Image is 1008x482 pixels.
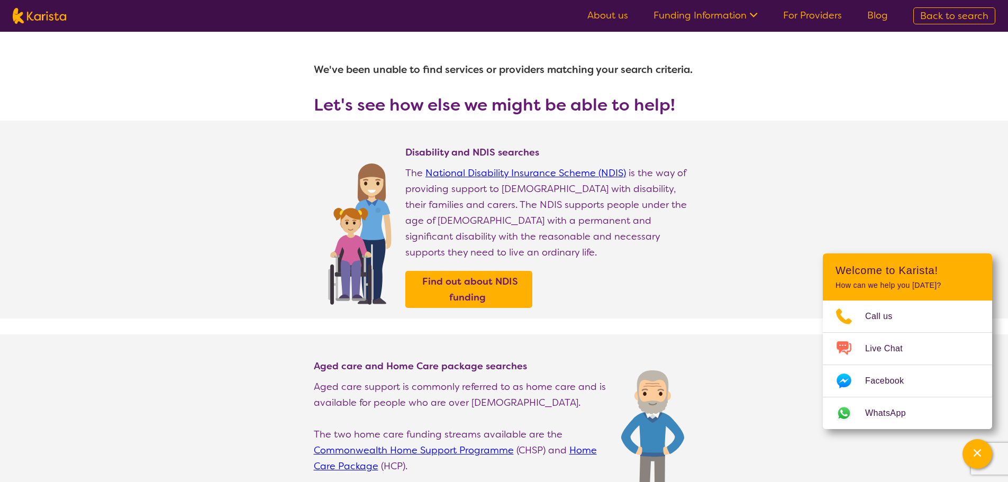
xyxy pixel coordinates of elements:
[823,253,992,429] div: Channel Menu
[865,308,905,324] span: Call us
[405,146,695,159] h4: Disability and NDIS searches
[324,157,395,305] img: Find NDIS and Disability services and providers
[823,397,992,429] a: Web link opens in a new tab.
[867,9,888,22] a: Blog
[408,274,530,305] a: Find out about NDIS funding
[314,426,611,474] p: The two home care funding streams available are the (CHSP) and (HCP).
[314,57,695,83] h1: We've been unable to find services or providers matching your search criteria.
[653,9,758,22] a: Funding Information
[913,7,995,24] a: Back to search
[865,341,915,357] span: Live Chat
[405,165,695,260] p: The is the way of providing support to [DEMOGRAPHIC_DATA] with disability, their families and car...
[314,444,514,457] a: Commonwealth Home Support Programme
[422,275,518,304] b: Find out about NDIS funding
[314,95,695,114] h3: Let's see how else we might be able to help!
[314,360,611,372] h4: Aged care and Home Care package searches
[865,373,916,389] span: Facebook
[13,8,66,24] img: Karista logo
[836,281,979,290] p: How can we help you [DATE]?
[783,9,842,22] a: For Providers
[836,264,979,277] h2: Welcome to Karista!
[865,405,919,421] span: WhatsApp
[314,379,611,411] p: Aged care support is commonly referred to as home care and is available for people who are over [...
[823,301,992,429] ul: Choose channel
[920,10,988,22] span: Back to search
[587,9,628,22] a: About us
[425,167,626,179] a: National Disability Insurance Scheme (NDIS)
[962,439,992,469] button: Channel Menu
